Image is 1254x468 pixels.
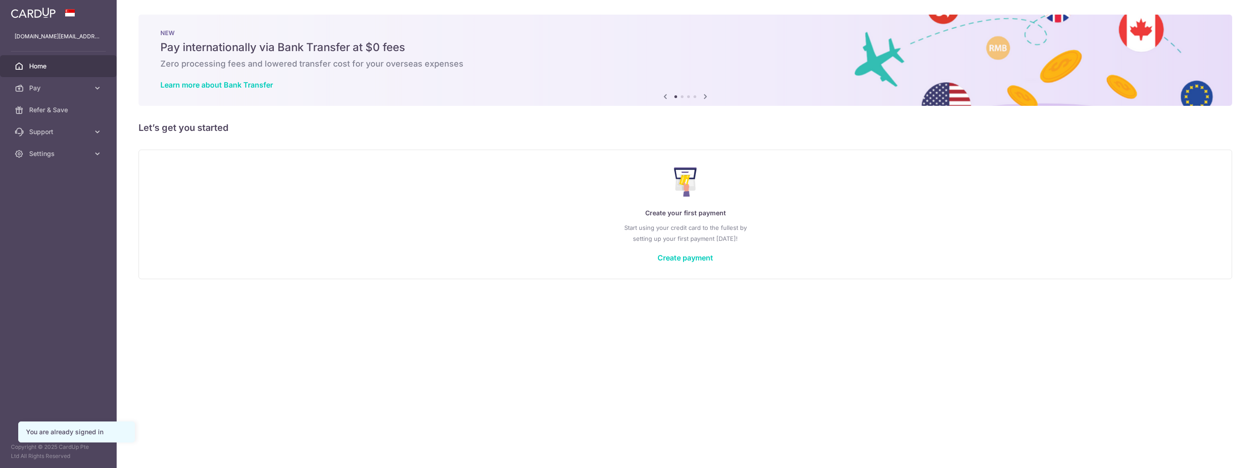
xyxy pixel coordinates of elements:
[29,127,89,136] span: Support
[26,427,127,437] div: You are already signed in
[29,62,89,71] span: Home
[160,58,1210,69] h6: Zero processing fees and lowered transfer cost for your overseas expenses
[157,222,1213,244] p: Start using your credit card to the fullest by setting up your first payment [DATE]!
[160,29,1210,36] p: NEW
[658,253,713,262] a: Create payment
[11,7,56,18] img: CardUp
[160,80,273,89] a: Learn more about Bank Transfer
[15,32,102,41] p: [DOMAIN_NAME][EMAIL_ADDRESS][DOMAIN_NAME]
[29,149,89,158] span: Settings
[160,40,1210,55] h5: Pay internationally via Bank Transfer at $0 fees
[139,15,1232,106] img: Bank transfer banner
[157,208,1213,218] p: Create your first payment
[1196,441,1245,463] iframe: Opens a widget where you can find more information
[674,167,697,197] img: Make Payment
[139,120,1232,135] h5: Let’s get you started
[29,83,89,93] span: Pay
[29,105,89,114] span: Refer & Save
